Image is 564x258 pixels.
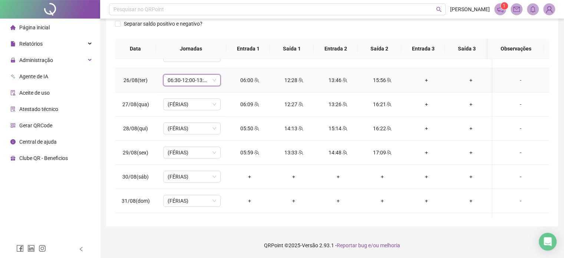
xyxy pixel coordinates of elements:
[357,39,401,59] th: Saída 2
[27,245,35,252] span: linkedin
[342,78,347,83] span: team
[253,126,259,131] span: team
[278,100,310,108] div: 12:27
[233,76,265,84] div: 06:00
[168,171,216,182] span: (FÉRIAS)
[122,198,150,204] span: 31/08(dom)
[386,78,392,83] span: team
[455,173,487,181] div: +
[226,39,270,59] th: Entrada 1
[366,100,398,108] div: 16:21
[499,100,542,108] div: -
[19,57,53,63] span: Administração
[342,126,347,131] span: team
[10,139,16,144] span: info-circle
[19,25,50,30] span: Página inicial
[322,124,354,133] div: 15:14
[499,124,542,133] div: -
[168,195,216,206] span: (FÉRIAS)
[253,150,259,155] span: team
[499,148,542,157] div: -
[386,126,392,131] span: team
[366,148,398,157] div: 17:09
[544,4,555,15] img: 80962
[278,197,310,205] div: +
[410,197,443,205] div: +
[123,150,148,156] span: 29/08(sex)
[122,101,149,107] span: 27/08(qua)
[233,197,265,205] div: +
[253,102,259,107] span: team
[123,125,148,131] span: 28/08(qui)
[19,123,52,128] span: Gerar QRCode
[455,197,487,205] div: +
[278,76,310,84] div: 12:28
[168,147,216,158] span: (FÉRIAS)
[10,25,16,30] span: home
[278,173,310,181] div: +
[16,245,24,252] span: facebook
[19,74,48,79] span: Agente de IA
[503,3,505,9] span: 1
[168,123,216,134] span: (FÉRIAS)
[494,45,538,53] span: Observações
[366,197,398,205] div: +
[10,90,16,95] span: audit
[123,77,148,83] span: 26/08(ter)
[499,173,542,181] div: -
[501,2,508,10] sup: 1
[270,39,314,59] th: Saída 1
[79,246,84,252] span: left
[233,100,265,108] div: 06:09
[297,102,303,107] span: team
[10,107,16,112] span: solution
[488,39,544,59] th: Observações
[302,242,318,248] span: Versão
[233,173,265,181] div: +
[19,155,68,161] span: Clube QR - Beneficios
[455,124,487,133] div: +
[297,150,303,155] span: team
[455,76,487,84] div: +
[297,126,303,131] span: team
[10,156,16,161] span: gift
[337,242,400,248] span: Reportar bug e/ou melhoria
[297,78,303,83] span: team
[168,99,216,110] span: (FÉRIAS)
[401,39,445,59] th: Entrada 3
[168,75,216,86] span: 06:30-12:00-13:12-16:30
[445,39,489,59] th: Saída 3
[19,90,50,96] span: Aceite de uso
[497,6,504,13] span: notification
[539,233,557,251] div: Open Intercom Messenger
[366,76,398,84] div: 15:56
[386,150,392,155] span: team
[410,124,443,133] div: +
[322,100,354,108] div: 13:26
[513,6,520,13] span: mail
[410,148,443,157] div: +
[19,139,57,145] span: Central de ajuda
[530,6,536,13] span: bell
[410,76,443,84] div: +
[122,174,149,180] span: 30/08(sáb)
[410,173,443,181] div: +
[19,41,43,47] span: Relatórios
[10,41,16,46] span: file
[450,5,490,13] span: [PERSON_NAME]
[278,124,310,133] div: 14:13
[10,123,16,128] span: qrcode
[115,39,156,59] th: Data
[10,58,16,63] span: lock
[499,197,542,205] div: -
[314,39,357,59] th: Entrada 2
[253,78,259,83] span: team
[386,102,392,107] span: team
[342,150,347,155] span: team
[322,148,354,157] div: 14:48
[499,76,542,84] div: -
[455,148,487,157] div: +
[233,124,265,133] div: 05:50
[366,124,398,133] div: 16:22
[410,100,443,108] div: +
